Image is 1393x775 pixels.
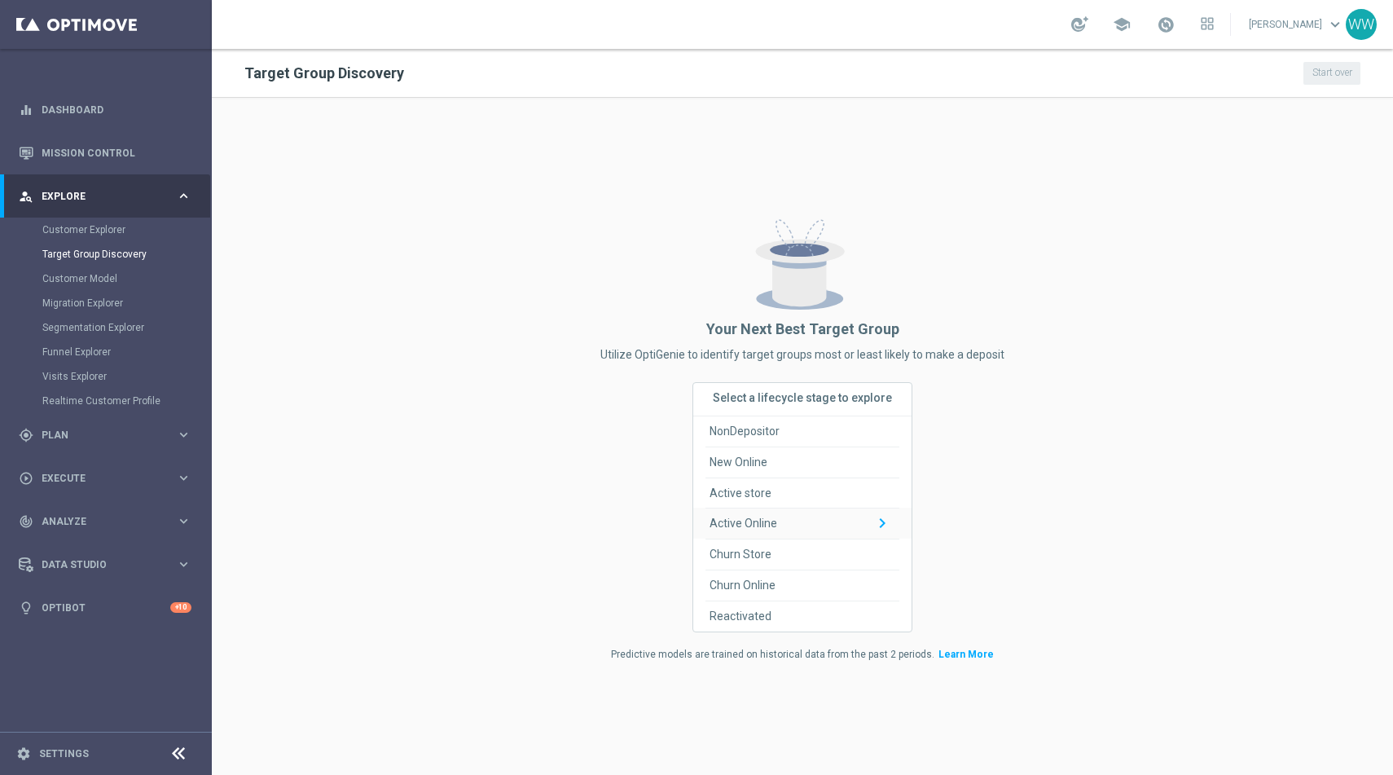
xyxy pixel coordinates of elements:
[710,570,776,601] span: Churn Online
[938,649,994,660] a: Learn More
[710,601,771,632] span: Reactivated
[1326,15,1344,33] span: keyboard_arrow_down
[42,218,210,242] div: Customer Explorer
[42,389,210,413] div: Realtime Customer Profile
[42,370,169,383] a: Visits Explorer
[18,558,192,571] button: Data Studio keyboard_arrow_right
[244,64,404,83] h2: Target Group Discovery
[19,586,191,629] div: Optibot
[42,192,176,201] span: Explore
[42,223,169,236] a: Customer Explorer
[42,291,210,315] div: Migration Explorer
[42,248,169,261] a: Target Group Discovery
[42,340,210,364] div: Funnel Explorer
[42,586,170,629] a: Optibot
[710,416,780,447] span: NonDepositor
[176,513,191,529] i: keyboard_arrow_right
[42,266,210,291] div: Customer Model
[18,601,192,614] button: lightbulb Optibot +10
[18,429,192,442] button: gps_fixed Plan keyboard_arrow_right
[19,189,176,204] div: Explore
[19,131,191,174] div: Mission Control
[18,103,192,117] button: equalizer Dashboard
[710,509,777,539] span: Active Online
[19,471,176,486] div: Execute
[176,188,191,204] i: keyboard_arrow_right
[1303,62,1360,85] button: Start over
[1346,9,1377,40] div: WW
[19,514,176,529] div: Analyze
[19,428,33,443] i: gps_fixed
[42,242,210,266] div: Target Group Discovery
[18,190,192,203] button: person_search Explore keyboard_arrow_right
[19,103,33,117] i: equalizer
[19,428,176,443] div: Plan
[1113,15,1131,33] span: school
[42,88,191,131] a: Dashboard
[1247,12,1346,37] a: [PERSON_NAME]keyboard_arrow_down
[42,430,176,440] span: Plan
[176,470,191,486] i: keyboard_arrow_right
[42,297,169,310] a: Migration Explorer
[42,315,210,340] div: Segmentation Explorer
[170,602,191,613] div: +10
[872,514,903,534] i: keyboard_arrow_down
[42,473,176,483] span: Execute
[176,557,191,572] i: keyboard_arrow_right
[42,346,169,359] a: Funnel Explorer
[19,471,33,486] i: play_circle_outline
[713,391,892,404] span: Select a lifecycle stage to explore
[18,147,192,160] button: Mission Control
[600,348,1004,362] span: Utilize OptiGenie to identify target groups most or least likely to make a deposit
[42,560,176,570] span: Data Studio
[42,321,169,334] a: Segmentation Explorer
[710,447,767,478] span: New Online
[42,517,176,526] span: Analyze
[42,272,169,285] a: Customer Model
[19,88,191,131] div: Dashboard
[42,394,169,407] a: Realtime Customer Profile
[42,364,210,389] div: Visits Explorer
[19,189,33,204] i: person_search
[39,749,89,759] a: Settings
[42,131,191,174] a: Mission Control
[710,478,771,509] span: Active store
[19,601,33,615] i: lightbulb
[710,539,771,570] span: Churn Store
[18,472,192,485] button: play_circle_outline Execute keyboard_arrow_right
[176,427,191,443] i: keyboard_arrow_right
[706,323,899,337] span: Your Next Best Target Group
[19,557,176,572] div: Data Studio
[611,649,934,660] span: Predictive models are trained on historical data from the past 2 periods.
[18,515,192,528] button: track_changes Analyze keyboard_arrow_right
[16,746,31,761] i: settings
[19,514,33,529] i: track_changes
